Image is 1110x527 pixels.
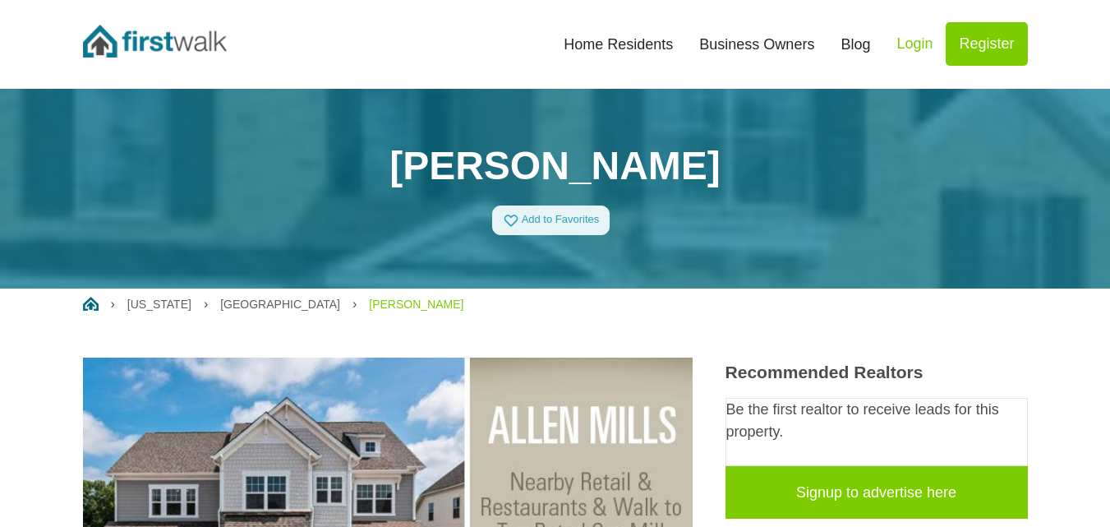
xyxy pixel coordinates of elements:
a: [PERSON_NAME] [369,298,463,311]
h3: Recommended Realtors [725,362,1028,382]
a: Business Owners [686,26,827,62]
a: Signup to advertise here [725,466,1028,519]
a: [GEOGRAPHIC_DATA] [220,298,340,311]
a: Blog [827,26,883,62]
a: Register [946,22,1027,66]
a: Login [883,22,946,66]
a: Add to Favorites [492,206,610,235]
p: Be the first realtor to receive leads for this property. [726,399,1027,443]
h1: [PERSON_NAME] [83,142,1028,190]
span: Add to Favorites [522,214,600,226]
a: [US_STATE] [127,298,191,311]
img: FirstWalk [83,25,227,58]
a: Home Residents [550,26,686,62]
